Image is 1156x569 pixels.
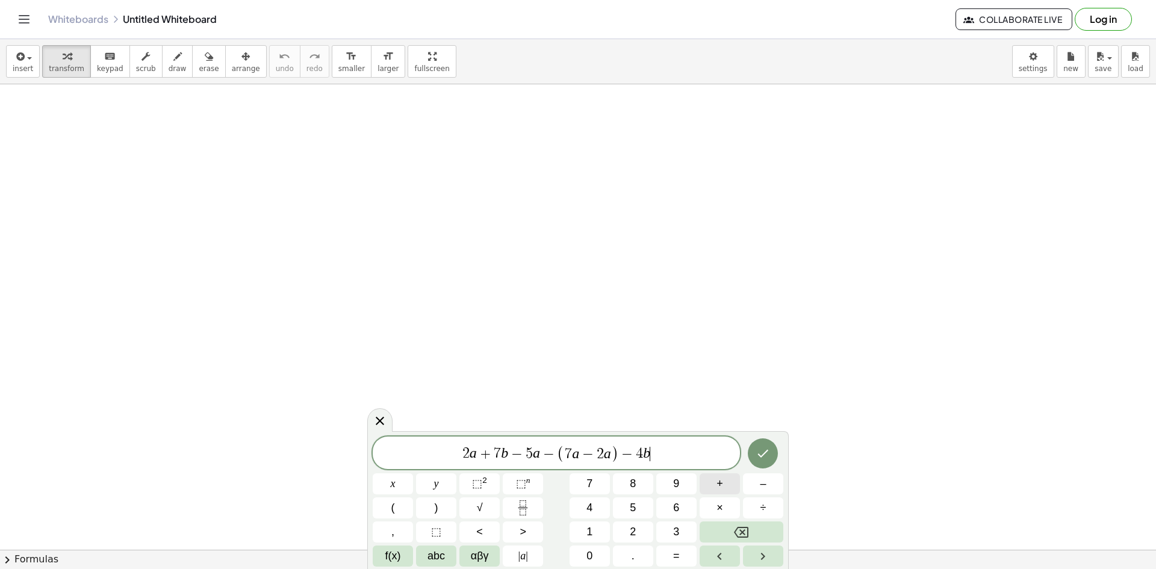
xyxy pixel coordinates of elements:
[382,49,394,64] i: format_size
[192,45,225,78] button: erase
[604,446,611,461] var: a
[613,521,653,543] button: 2
[13,64,33,73] span: insert
[643,446,650,461] var: b
[279,49,290,64] i: undo
[416,497,456,518] button: )
[476,524,483,540] span: <
[533,446,540,461] var: a
[1019,64,1048,73] span: settings
[309,49,320,64] i: redo
[586,548,592,564] span: 0
[459,546,500,567] button: Greek alphabet
[565,447,572,461] span: 7
[471,548,489,564] span: αβγ
[373,546,413,567] button: Functions
[300,45,329,78] button: redoredo
[700,521,783,543] button: Backspace
[414,64,449,73] span: fullscreen
[520,524,526,540] span: >
[619,447,636,461] span: −
[408,45,456,78] button: fullscreen
[760,500,766,516] span: ÷
[743,473,783,494] button: Minus
[503,497,543,518] button: Fraction
[435,500,438,516] span: )
[716,476,723,492] span: +
[656,521,697,543] button: 3
[1012,45,1054,78] button: settings
[42,45,91,78] button: transform
[1075,8,1132,31] button: Log in
[494,447,501,461] span: 7
[199,64,219,73] span: erase
[673,476,679,492] span: 9
[508,447,526,461] span: −
[48,13,108,25] a: Whiteboards
[373,521,413,543] button: ,
[391,524,394,540] span: ,
[97,64,123,73] span: keypad
[526,447,533,461] span: 5
[673,548,680,564] span: =
[570,521,610,543] button: 1
[482,476,487,485] sup: 2
[557,445,565,462] span: (
[503,473,543,494] button: Superscript
[427,548,445,564] span: abc
[472,477,482,490] span: ⬚
[169,64,187,73] span: draw
[956,8,1072,30] button: Collaborate Live
[232,64,260,73] span: arrange
[700,546,740,567] button: Left arrow
[306,64,323,73] span: redo
[434,476,439,492] span: y
[373,473,413,494] button: x
[225,45,267,78] button: arrange
[1088,45,1119,78] button: save
[611,445,619,462] span: )
[90,45,130,78] button: keyboardkeypad
[656,473,697,494] button: 9
[630,524,636,540] span: 2
[477,500,483,516] span: √
[501,446,508,461] var: b
[656,497,697,518] button: 6
[570,497,610,518] button: 4
[572,446,579,461] var: a
[673,524,679,540] span: 3
[613,546,653,567] button: .
[526,476,530,485] sup: n
[1057,45,1086,78] button: new
[104,49,116,64] i: keyboard
[371,45,405,78] button: format_sizelarger
[459,473,500,494] button: Squared
[636,447,643,461] span: 4
[470,446,477,461] var: a
[136,64,156,73] span: scrub
[650,447,650,461] span: ​
[416,546,456,567] button: Alphabet
[14,10,34,29] button: Toggle navigation
[129,45,163,78] button: scrub
[1128,64,1143,73] span: load
[748,438,778,468] button: Done
[391,476,396,492] span: x
[338,64,365,73] span: smaller
[276,64,294,73] span: undo
[743,497,783,518] button: Divide
[431,524,441,540] span: ⬚
[1121,45,1150,78] button: load
[613,473,653,494] button: 8
[459,497,500,518] button: Square root
[459,521,500,543] button: Less than
[269,45,300,78] button: undoundo
[630,500,636,516] span: 5
[49,64,84,73] span: transform
[570,473,610,494] button: 7
[503,521,543,543] button: Greater than
[743,546,783,567] button: Right arrow
[540,447,558,461] span: −
[632,548,635,564] span: .
[516,477,526,490] span: ⬚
